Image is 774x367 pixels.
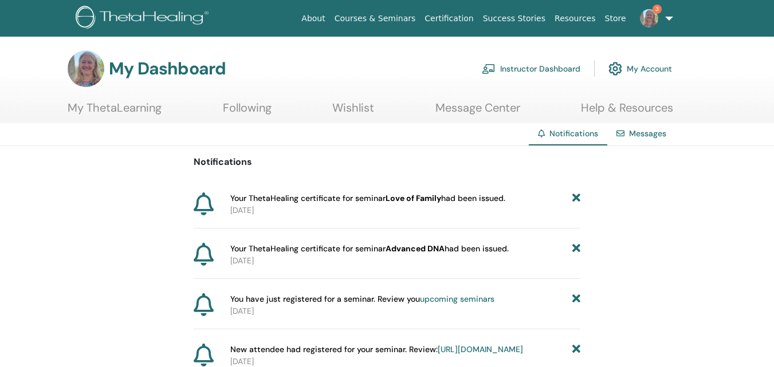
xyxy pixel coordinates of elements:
a: [URL][DOMAIN_NAME] [438,344,523,354]
span: You have just registered for a seminar. Review you [230,293,494,305]
a: Wishlist [332,101,374,123]
a: Certification [420,8,478,29]
a: Instructor Dashboard [482,56,580,81]
span: New attendee had registered for your seminar. Review: [230,344,523,356]
img: chalkboard-teacher.svg [482,64,496,74]
span: Your ThetaHealing certificate for seminar had been issued. [230,243,509,255]
a: About [297,8,329,29]
img: default.jpg [640,9,658,27]
h3: My Dashboard [109,58,226,79]
span: Your ThetaHealing certificate for seminar had been issued. [230,192,505,204]
a: Help & Resources [581,101,673,123]
span: 3 [653,5,662,14]
b: Advanced DNA [386,243,445,254]
p: Notifications [194,155,581,169]
a: Resources [550,8,600,29]
a: Following [223,101,272,123]
img: default.jpg [68,50,104,87]
a: My ThetaLearning [68,101,162,123]
img: logo.png [76,6,213,31]
img: cog.svg [608,59,622,78]
a: Messages [629,128,666,139]
p: [DATE] [230,305,580,317]
p: [DATE] [230,255,580,267]
a: Success Stories [478,8,550,29]
span: Notifications [549,128,598,139]
p: [DATE] [230,204,580,216]
a: My Account [608,56,672,81]
a: Message Center [435,101,520,123]
b: Love of Family [386,193,441,203]
a: upcoming seminars [420,294,494,304]
a: Courses & Seminars [330,8,421,29]
a: Store [600,8,631,29]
